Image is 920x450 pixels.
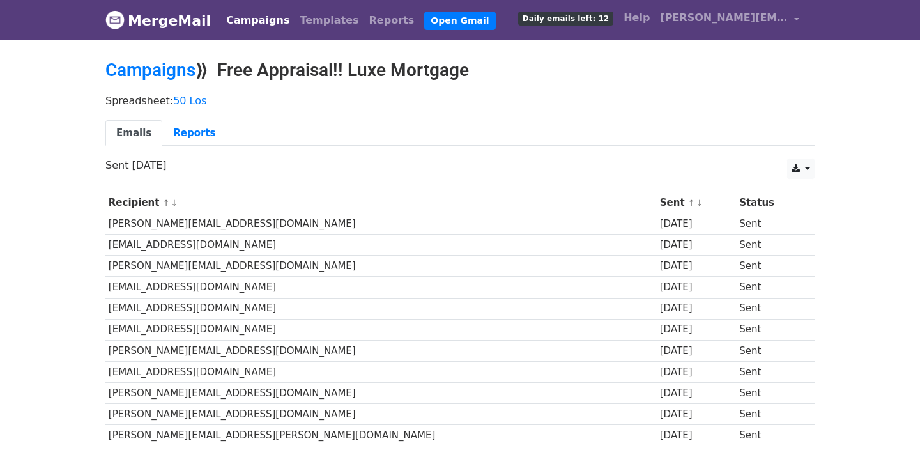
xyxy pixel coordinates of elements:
[736,319,804,340] td: Sent
[105,235,657,256] td: [EMAIL_ADDRESS][DOMAIN_NAME]
[105,382,657,403] td: [PERSON_NAME][EMAIL_ADDRESS][DOMAIN_NAME]
[660,428,733,443] div: [DATE]
[655,5,804,35] a: [PERSON_NAME][EMAIL_ADDRESS][DOMAIN_NAME]
[105,319,657,340] td: [EMAIL_ADDRESS][DOMAIN_NAME]
[364,8,420,33] a: Reports
[660,365,733,380] div: [DATE]
[660,407,733,422] div: [DATE]
[105,425,657,446] td: [PERSON_NAME][EMAIL_ADDRESS][PERSON_NAME][DOMAIN_NAME]
[660,238,733,252] div: [DATE]
[105,404,657,425] td: [PERSON_NAME][EMAIL_ADDRESS][DOMAIN_NAME]
[105,120,162,146] a: Emails
[173,95,206,107] a: 50 Los
[618,5,655,31] a: Help
[736,277,804,298] td: Sent
[105,256,657,277] td: [PERSON_NAME][EMAIL_ADDRESS][DOMAIN_NAME]
[660,301,733,316] div: [DATE]
[105,213,657,235] td: [PERSON_NAME][EMAIL_ADDRESS][DOMAIN_NAME]
[171,198,178,208] a: ↓
[105,59,815,81] h2: ⟫ Free Appraisal!! Luxe Mortgage
[221,8,295,33] a: Campaigns
[424,12,495,30] a: Open Gmail
[163,198,170,208] a: ↑
[736,213,804,235] td: Sent
[162,120,226,146] a: Reports
[105,159,815,172] p: Sent [DATE]
[105,7,211,34] a: MergeMail
[513,5,618,31] a: Daily emails left: 12
[660,10,788,26] span: [PERSON_NAME][EMAIL_ADDRESS][DOMAIN_NAME]
[660,344,733,359] div: [DATE]
[736,382,804,403] td: Sent
[105,59,195,81] a: Campaigns
[105,10,125,29] img: MergeMail logo
[295,8,364,33] a: Templates
[736,192,804,213] th: Status
[736,361,804,382] td: Sent
[660,386,733,401] div: [DATE]
[688,198,695,208] a: ↑
[105,298,657,319] td: [EMAIL_ADDRESS][DOMAIN_NAME]
[660,322,733,337] div: [DATE]
[105,340,657,361] td: [PERSON_NAME][EMAIL_ADDRESS][DOMAIN_NAME]
[736,425,804,446] td: Sent
[736,298,804,319] td: Sent
[657,192,736,213] th: Sent
[518,12,613,26] span: Daily emails left: 12
[660,280,733,295] div: [DATE]
[736,340,804,361] td: Sent
[736,235,804,256] td: Sent
[696,198,703,208] a: ↓
[105,94,815,107] p: Spreadsheet:
[660,259,733,274] div: [DATE]
[736,256,804,277] td: Sent
[105,361,657,382] td: [EMAIL_ADDRESS][DOMAIN_NAME]
[736,404,804,425] td: Sent
[105,192,657,213] th: Recipient
[105,277,657,298] td: [EMAIL_ADDRESS][DOMAIN_NAME]
[660,217,733,231] div: [DATE]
